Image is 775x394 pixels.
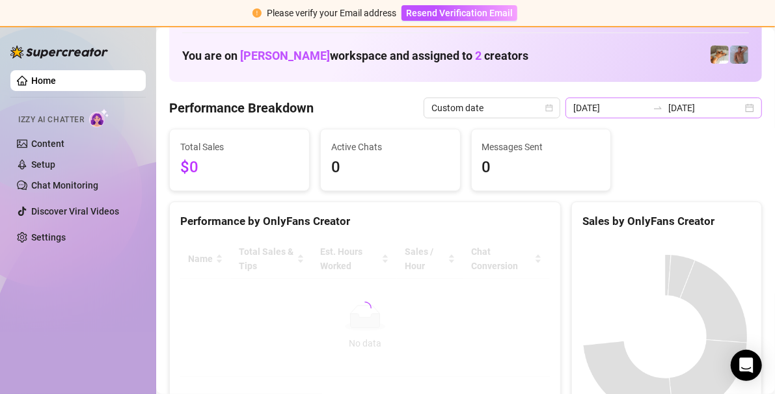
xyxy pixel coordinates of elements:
[267,6,396,20] div: Please verify your Email address
[482,140,601,154] span: Messages Sent
[240,49,330,62] span: [PERSON_NAME]
[182,49,528,63] h1: You are on workspace and assigned to creators
[169,99,314,117] h4: Performance Breakdown
[431,98,552,118] span: Custom date
[31,232,66,243] a: Settings
[89,109,109,127] img: AI Chatter
[331,155,450,180] span: 0
[10,46,108,59] img: logo-BBDzfeDw.svg
[406,8,513,18] span: Resend Verification Email
[711,46,729,64] img: Zac
[357,300,373,316] span: loading
[252,8,262,18] span: exclamation-circle
[653,103,663,113] span: swap-right
[31,159,55,170] a: Setup
[31,180,98,190] a: Chat Monitoring
[653,103,663,113] span: to
[731,350,762,381] div: Open Intercom Messenger
[401,5,517,21] button: Resend Verification Email
[180,213,550,230] div: Performance by OnlyFans Creator
[482,155,601,180] span: 0
[573,101,647,115] input: Start date
[180,140,299,154] span: Total Sales
[31,138,64,149] a: Content
[668,101,742,115] input: End date
[180,155,299,180] span: $0
[475,49,482,62] span: 2
[31,206,119,217] a: Discover Viral Videos
[331,140,450,154] span: Active Chats
[18,114,84,126] span: Izzy AI Chatter
[545,104,553,112] span: calendar
[730,46,748,64] img: Joey
[31,75,56,86] a: Home
[582,213,751,230] div: Sales by OnlyFans Creator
